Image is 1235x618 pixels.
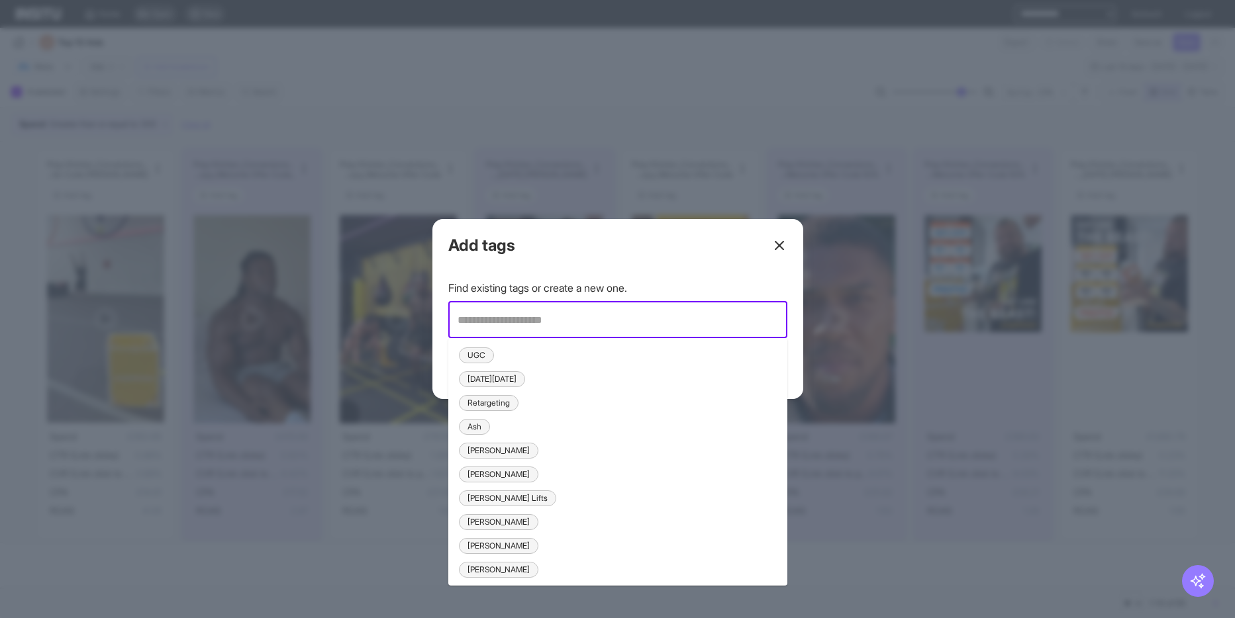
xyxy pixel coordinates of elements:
h2: [PERSON_NAME] [468,469,530,480]
div: Delete tag [459,538,538,554]
h2: UGC [468,350,485,361]
h2: [PERSON_NAME] [468,517,530,527]
h2: Retargeting [468,398,510,408]
div: Delete tag [459,395,519,411]
div: Delete tag [459,466,538,482]
h2: Ash [468,421,481,432]
div: Delete tag [459,514,538,530]
h2: [PERSON_NAME] [468,541,530,551]
h2: [PERSON_NAME] Lifts [468,493,548,504]
h2: Add tags [448,235,515,256]
div: Delete tag [459,419,490,435]
div: Delete tag [459,371,525,387]
h2: [PERSON_NAME] [468,445,530,456]
div: Delete tag [459,443,538,459]
div: Delete tag [459,562,538,578]
h2: [DATE][DATE] [468,374,517,384]
div: Delete tag [459,347,494,363]
h2: [PERSON_NAME] [468,564,530,575]
p: Find existing tags or create a new one. [448,280,787,296]
div: Delete tag [459,490,556,506]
